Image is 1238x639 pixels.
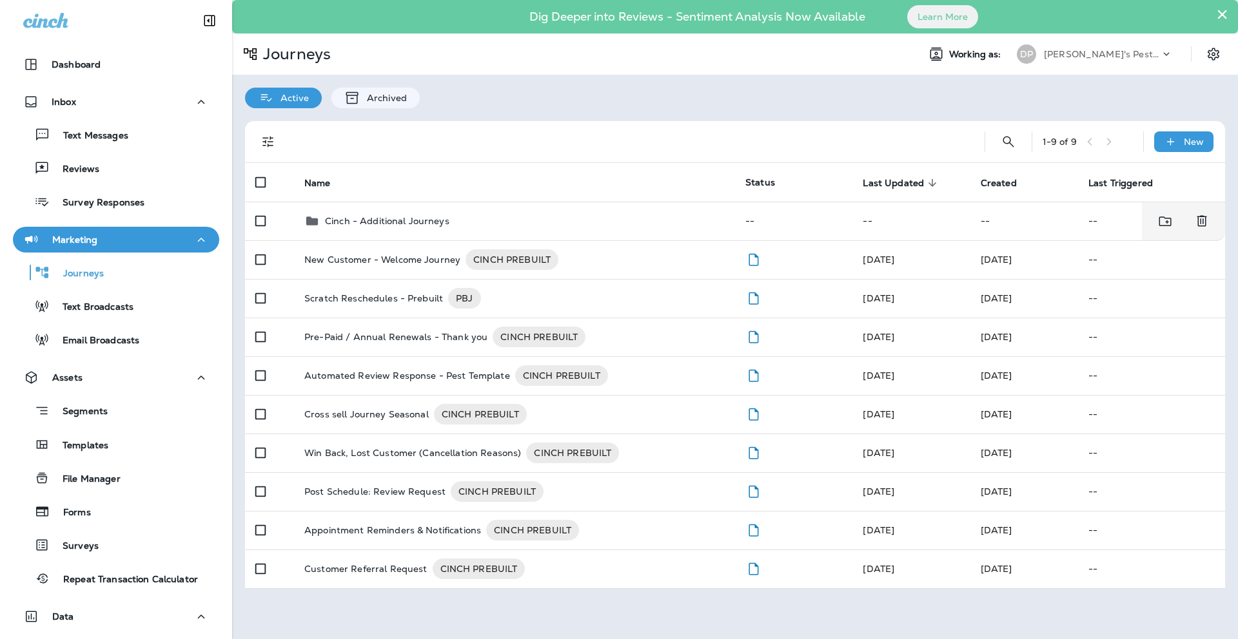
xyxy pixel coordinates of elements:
p: Email Broadcasts [50,335,139,347]
span: Status [745,176,775,188]
button: Text Messages [13,121,219,148]
div: CINCH PREBUILT [434,404,527,424]
p: New [1184,137,1204,147]
button: Learn More [907,5,978,28]
span: Name [304,177,348,189]
div: CINCH PREBUILT [515,365,608,386]
span: Draft [745,446,761,457]
span: Frank Carreno [981,563,1012,575]
span: CINCH PREBUILT [515,369,608,382]
p: Dig Deeper into Reviews - Sentiment Analysis Now Available [492,15,903,19]
p: -- [1088,254,1215,265]
span: Name [304,178,331,189]
p: Cinch - Additional Journeys [325,216,449,226]
p: Post Schedule: Review Request [304,481,446,502]
p: -- [1088,486,1215,497]
button: Data [13,604,219,629]
span: Draft [745,330,761,341]
span: Frank Carreno [981,408,1012,420]
p: Journeys [50,268,104,280]
span: CINCH PREBUILT [433,562,526,575]
p: Active [274,93,309,103]
button: Forms [13,498,219,525]
span: Draft [745,291,761,303]
button: Delete [1189,208,1215,234]
p: Text Messages [50,130,128,142]
button: Reviews [13,155,219,182]
span: Draft [745,484,761,496]
span: Frank Carreno [981,331,1012,343]
p: Reviews [50,164,99,176]
p: Customer Referral Request [304,558,427,579]
button: Survey Responses [13,188,219,215]
p: New Customer - Welcome Journey [304,249,460,270]
button: File Manager [13,464,219,491]
p: -- [1088,370,1215,381]
p: -- [1088,293,1215,303]
span: Last Triggered [1088,178,1153,189]
span: Frank Carreno [981,370,1012,381]
span: CINCH PREBUILT [466,253,558,266]
p: -- [1088,564,1215,574]
span: Frank Carreno [981,486,1012,497]
div: 1 - 9 of 9 [1043,137,1077,147]
span: Last Updated [863,178,924,189]
span: Frank Carreno [981,524,1012,536]
p: Forms [50,507,91,519]
button: Journeys [13,259,219,286]
p: File Manager [50,473,121,486]
span: Frank Carreno [863,486,894,497]
td: -- [735,202,852,240]
div: CINCH PREBUILT [466,249,558,270]
button: Close [1216,4,1228,24]
button: Repeat Transaction Calculator [13,565,219,592]
button: Search Journeys [996,129,1021,155]
div: CINCH PREBUILT [486,520,579,540]
span: Frank Carreno [981,447,1012,459]
p: Segments [50,406,108,419]
td: -- [1078,202,1176,240]
button: Dashboard [13,52,219,77]
p: Pre-Paid / Annual Renewals - Thank you [304,327,487,347]
button: Text Broadcasts [13,292,219,319]
p: Repeat Transaction Calculator [50,574,198,586]
span: Working as: [949,49,1004,60]
span: Frank Carreno [863,331,894,343]
p: Templates [50,440,108,452]
p: -- [1088,525,1215,535]
span: Draft [745,407,761,419]
span: Created [981,178,1017,189]
button: Inbox [13,89,219,115]
p: Data [52,611,74,622]
span: Frank Carreno [863,292,894,304]
span: CINCH PREBUILT [526,446,619,459]
p: Dashboard [52,59,101,70]
span: CINCH PREBUILT [493,330,585,343]
p: Automated Review Response - Pest Template [304,365,510,386]
div: PBJ [448,288,480,309]
span: Last Updated [863,177,941,189]
p: Archived [360,93,407,103]
div: CINCH PREBUILT [493,327,585,347]
td: -- [970,202,1078,240]
p: Assets [52,372,83,383]
p: -- [1088,448,1215,458]
span: CINCH PREBUILT [486,524,579,537]
p: Surveys [50,540,99,553]
td: -- [852,202,970,240]
span: Draft [745,253,761,264]
p: -- [1088,409,1215,419]
div: CINCH PREBUILT [451,481,544,502]
p: Cross sell Journey Seasonal [304,404,429,424]
span: Last Triggered [1088,177,1170,189]
span: CINCH PREBUILT [434,408,527,421]
p: Win Back, Lost Customer (Cancellation Reasons) [304,443,521,463]
span: Frank Carreno [981,292,1012,304]
button: Move to folder [1152,208,1179,234]
p: Scratch Reschedules - Prebuilt [304,288,443,309]
p: -- [1088,332,1215,342]
div: CINCH PREBUILT [526,443,619,463]
span: Draft [745,562,761,573]
span: Frank Carreno [863,524,894,536]
span: Frank Carreno [863,408,894,420]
